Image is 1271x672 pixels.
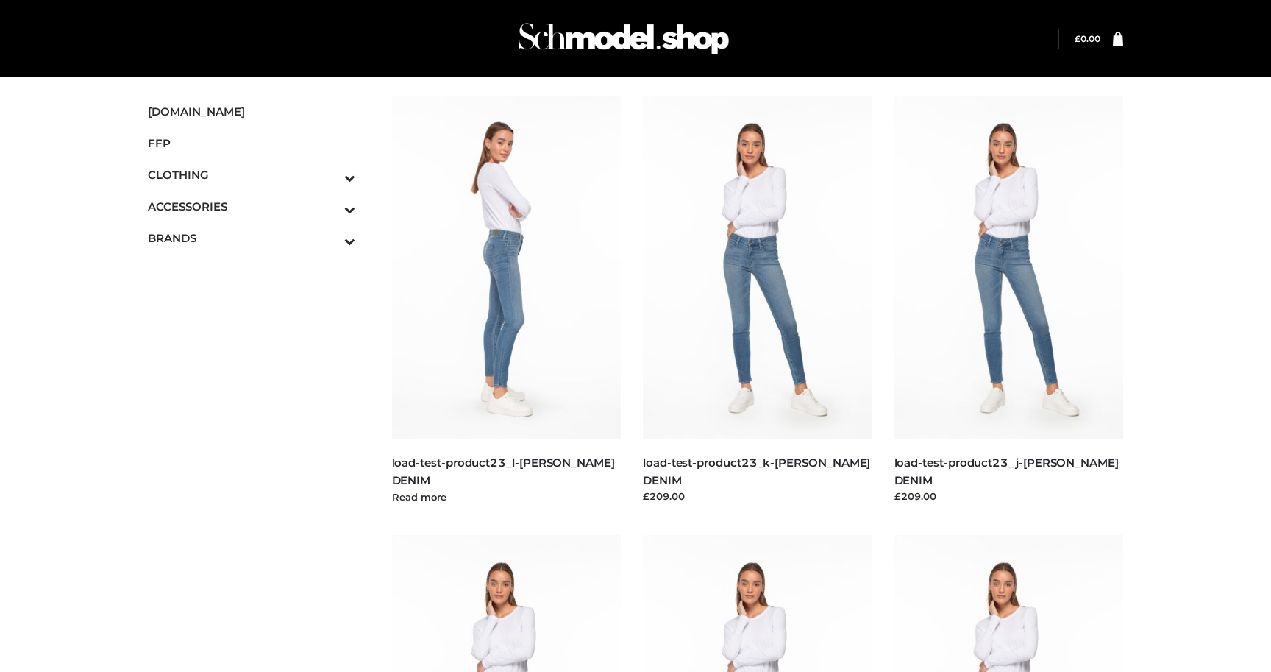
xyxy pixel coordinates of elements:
a: FFP [148,127,355,159]
button: Toggle Submenu [304,191,355,222]
a: CLOTHINGToggle Submenu [148,159,355,191]
a: load-test-product23_l-[PERSON_NAME] DENIM [392,456,615,487]
a: load-test-product23_k-[PERSON_NAME] DENIM [643,456,870,487]
span: [DOMAIN_NAME] [148,103,355,120]
div: £209.00 [643,489,872,503]
button: Toggle Submenu [304,159,355,191]
button: Toggle Submenu [304,222,355,254]
span: CLOTHING [148,166,355,183]
span: FFP [148,135,355,152]
a: [DOMAIN_NAME] [148,96,355,127]
div: £209.00 [894,489,1124,503]
a: load-test-product23_j-[PERSON_NAME] DENIM [894,456,1119,487]
a: ACCESSORIESToggle Submenu [148,191,355,222]
a: £0.00 [1075,33,1100,44]
bdi: 0.00 [1075,33,1100,44]
a: Read more [392,491,446,503]
a: BRANDSToggle Submenu [148,222,355,254]
span: BRANDS [148,230,355,247]
span: ACCESSORIES [148,198,355,215]
span: £ [1075,33,1080,44]
img: Schmodel Admin 964 [513,10,734,68]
